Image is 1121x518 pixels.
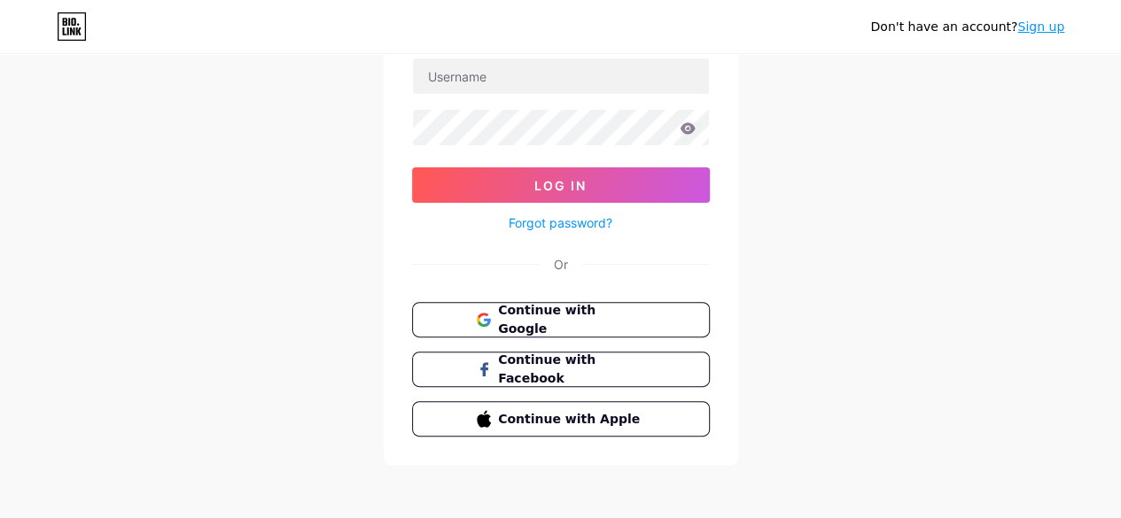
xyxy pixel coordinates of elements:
[412,167,710,203] button: Log In
[509,213,612,232] a: Forgot password?
[554,255,568,274] div: Or
[413,58,709,94] input: Username
[412,302,710,337] button: Continue with Google
[412,401,710,437] button: Continue with Apple
[1017,19,1064,34] a: Sign up
[498,351,644,388] span: Continue with Facebook
[498,301,644,338] span: Continue with Google
[412,352,710,387] button: Continue with Facebook
[870,18,1064,36] div: Don't have an account?
[498,410,644,429] span: Continue with Apple
[534,178,587,193] span: Log In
